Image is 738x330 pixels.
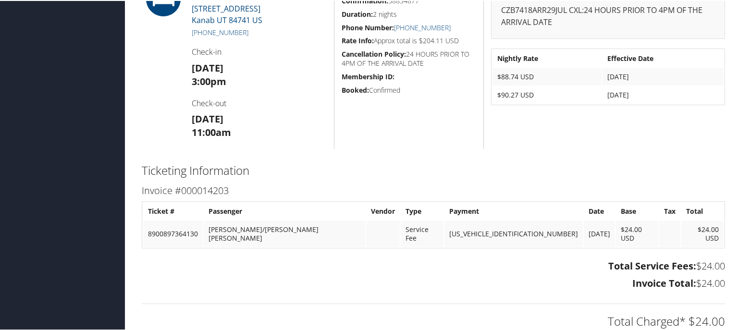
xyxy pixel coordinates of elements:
[143,220,203,246] td: 8900897364130
[394,22,451,31] a: [PHONE_NUMBER]
[192,2,262,24] a: [STREET_ADDRESS]Kanab UT 84741 US
[501,3,715,28] p: CZB7418ARR29JUL CXL:24 HOURS PRIOR TO 4PM OF THE ARRIVAL DATE
[192,27,248,36] a: [PHONE_NUMBER]
[603,49,724,66] th: Effective Date
[616,202,658,219] th: Base
[401,220,443,246] td: Service Fee
[342,71,394,80] strong: Membership ID:
[192,97,327,108] h4: Check-out
[342,35,476,45] h5: Approx total is $204.11 USD
[204,202,365,219] th: Passenger
[192,61,223,73] strong: [DATE]
[616,220,658,246] td: $24.00 USD
[681,220,724,246] td: $24.00 USD
[142,183,725,196] h3: Invoice #000014203
[204,220,365,246] td: [PERSON_NAME]/[PERSON_NAME] [PERSON_NAME]
[342,85,369,94] strong: Booked:
[659,202,680,219] th: Tax
[342,9,476,18] h5: 2 nights
[681,202,724,219] th: Total
[603,86,724,103] td: [DATE]
[143,202,203,219] th: Ticket #
[608,258,696,271] strong: Total Service Fees:
[632,276,696,289] strong: Invoice Total:
[584,220,615,246] td: [DATE]
[444,220,583,246] td: [US_VEHICLE_IDENTIFICATION_NUMBER]
[584,202,615,219] th: Date
[401,202,443,219] th: Type
[142,276,725,289] h3: $24.00
[342,49,476,67] h5: 24 HOURS PRIOR TO 4PM OF THE ARRIVAL DATE
[492,86,602,103] td: $90.27 USD
[192,111,223,124] strong: [DATE]
[444,202,583,219] th: Payment
[492,49,602,66] th: Nightly Rate
[192,74,226,87] strong: 3:00pm
[603,67,724,85] td: [DATE]
[142,161,725,178] h2: Ticketing Information
[192,46,327,56] h4: Check-in
[342,35,374,44] strong: Rate Info:
[342,9,373,18] strong: Duration:
[342,22,394,31] strong: Phone Number:
[342,85,476,94] h5: Confirmed
[142,312,725,329] h2: Total Charged* $24.00
[366,202,400,219] th: Vendor
[142,258,725,272] h3: $24.00
[342,49,406,58] strong: Cancellation Policy:
[192,125,231,138] strong: 11:00am
[492,67,602,85] td: $88.74 USD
